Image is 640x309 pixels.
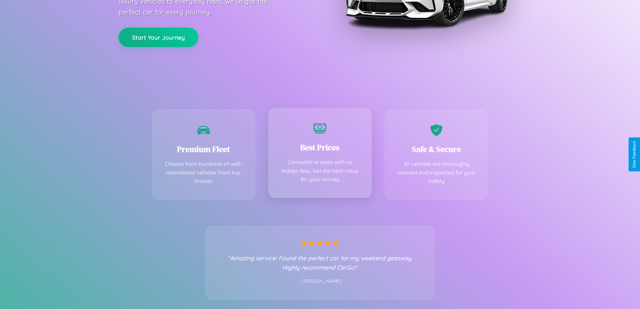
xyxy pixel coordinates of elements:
p: - [PERSON_NAME] [219,277,421,286]
h3: Premium Fleet [163,144,245,155]
div: Give Feedback [632,141,637,168]
p: Competitive rates with no hidden fees. Get the best value for your money [279,158,361,184]
h3: Safe & Secure [395,144,478,155]
h3: Best Prices [279,142,361,153]
p: "Amazing service! Found the perfect car for my weekend getaway. Highly recommend CarGo!" [219,253,421,272]
p: All vehicles are thoroughly cleaned and inspected for your safety [395,160,478,186]
button: Start Your Journey [119,28,198,47]
p: Choose from hundreds of well-maintained vehicles from top brands [163,160,245,186]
